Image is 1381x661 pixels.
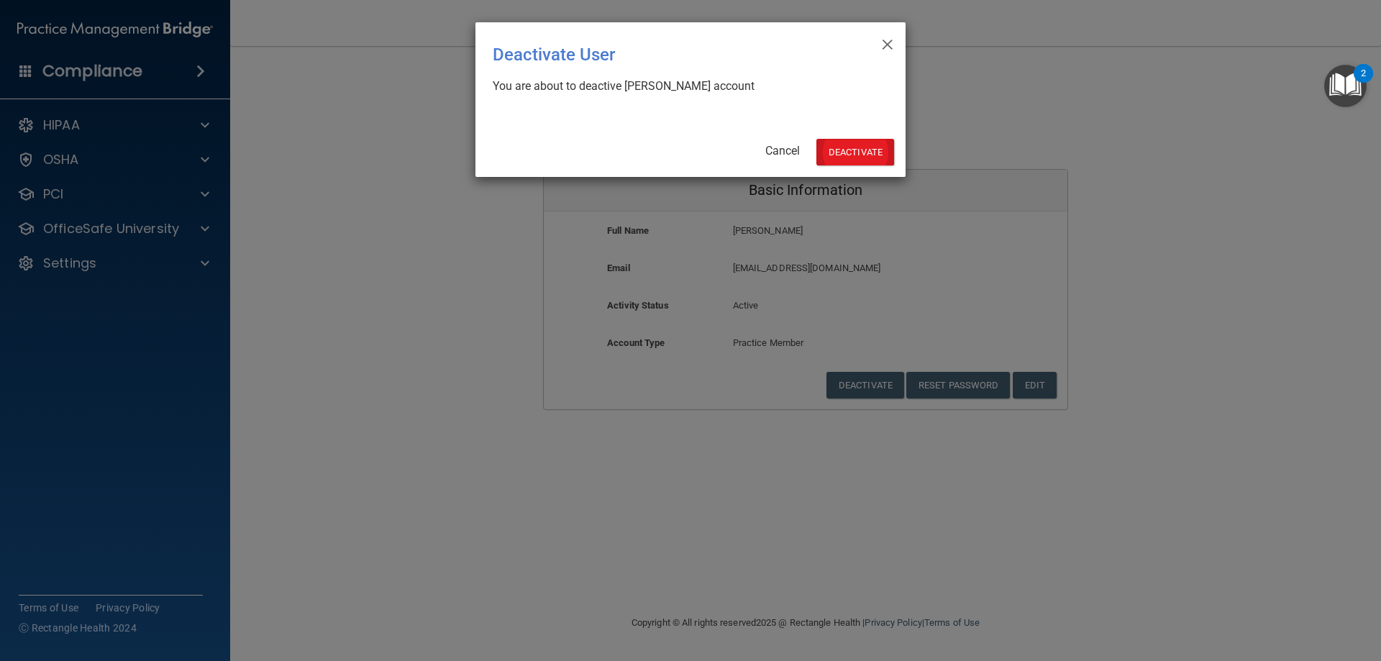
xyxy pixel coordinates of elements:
[1324,65,1367,107] button: Open Resource Center, 2 new notifications
[816,139,894,165] button: Deactivate
[493,78,877,94] div: You are about to deactive [PERSON_NAME] account
[1361,73,1366,92] div: 2
[493,34,829,76] div: Deactivate User
[765,144,800,158] a: Cancel
[881,28,894,57] span: ×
